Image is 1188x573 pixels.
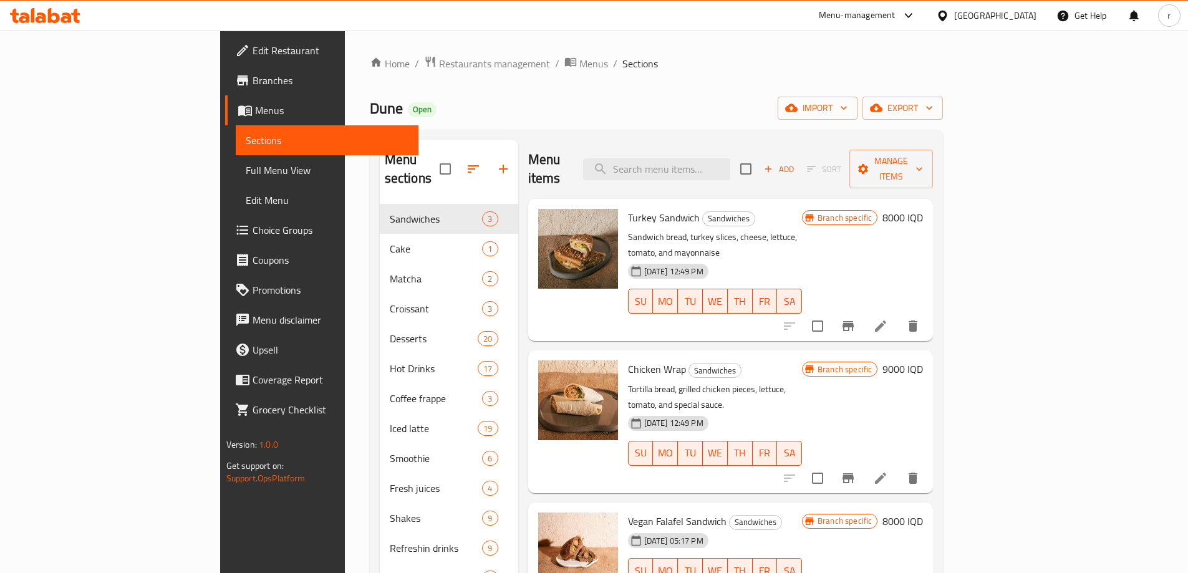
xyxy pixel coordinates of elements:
span: Grocery Checklist [253,402,408,417]
span: Turkey Sandwich [628,208,700,227]
span: Promotions [253,282,408,297]
span: r [1167,9,1171,22]
a: Menus [225,95,418,125]
a: Edit menu item [873,471,888,486]
a: Upsell [225,335,418,365]
a: Choice Groups [225,215,418,245]
a: Edit Restaurant [225,36,418,65]
span: 19 [478,423,497,435]
button: TU [678,289,703,314]
span: [DATE] 05:17 PM [639,535,708,547]
span: Branch specific [813,364,877,375]
div: items [482,541,498,556]
span: 4 [483,483,497,494]
div: Iced latte19 [380,413,518,443]
span: Menus [255,103,408,118]
a: Full Menu View [236,155,418,185]
button: Add [759,160,799,179]
span: SA [782,292,797,311]
div: Smoothie6 [380,443,518,473]
span: [DATE] 12:49 PM [639,417,708,429]
span: Croissant [390,301,483,316]
div: Matcha2 [380,264,518,294]
h2: Menu items [528,150,569,188]
img: Turkey Sandwich [538,209,618,289]
span: Branch specific [813,212,877,224]
div: Sandwiches [729,515,782,530]
h6: 8000 IQD [882,513,923,530]
span: Edit Menu [246,193,408,208]
span: Matcha [390,271,483,286]
div: items [482,391,498,406]
span: Menus [579,56,608,71]
li: / [613,56,617,71]
span: Hot Drinks [390,361,478,376]
span: WE [708,444,723,462]
button: import [778,97,857,120]
button: SA [777,289,802,314]
span: TH [733,444,748,462]
span: Desserts [390,331,478,346]
div: items [478,421,498,436]
button: Branch-specific-item [833,311,863,341]
nav: breadcrumb [370,55,944,72]
span: SU [634,444,649,462]
span: 20 [478,333,497,345]
div: Croissant3 [380,294,518,324]
button: MO [653,289,678,314]
span: Sandwiches [730,515,781,529]
div: items [482,511,498,526]
span: Upsell [253,342,408,357]
span: Sandwiches [390,211,483,226]
button: TH [728,441,753,466]
span: Iced latte [390,421,478,436]
button: export [862,97,943,120]
a: Restaurants management [424,55,550,72]
a: Menus [564,55,608,72]
a: Support.OpsPlatform [226,470,306,486]
div: items [482,271,498,286]
span: Shakes [390,511,483,526]
div: Coffee frappe3 [380,383,518,413]
span: Choice Groups [253,223,408,238]
span: MO [658,444,673,462]
span: 3 [483,213,497,225]
span: [DATE] 12:49 PM [639,266,708,277]
button: WE [703,441,728,466]
button: Branch-specific-item [833,463,863,493]
p: Tortilla bread, grilled chicken pieces, lettuce, tomato, and special sauce. [628,382,802,413]
span: 17 [478,363,497,375]
button: SU [628,289,654,314]
a: Menu disclaimer [225,305,418,335]
a: Coupons [225,245,418,275]
span: export [872,100,933,116]
span: import [788,100,848,116]
div: Hot Drinks17 [380,354,518,383]
span: FR [758,444,773,462]
div: items [478,331,498,346]
span: 3 [483,393,497,405]
div: items [482,481,498,496]
div: Open [408,102,437,117]
button: delete [898,463,928,493]
span: Sort sections [458,154,488,184]
span: 1 [483,243,497,255]
span: 9 [483,542,497,554]
img: Chicken Wrap [538,360,618,440]
button: Manage items [849,150,933,188]
div: Desserts20 [380,324,518,354]
li: / [555,56,559,71]
span: Add [762,162,796,176]
h6: 9000 IQD [882,360,923,378]
a: Promotions [225,275,418,305]
span: 1.0.0 [259,436,278,453]
span: Full Menu View [246,163,408,178]
span: TH [733,292,748,311]
button: Add section [488,154,518,184]
div: Fresh juices4 [380,473,518,503]
div: Coffee frappe [390,391,483,406]
button: FR [753,441,778,466]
